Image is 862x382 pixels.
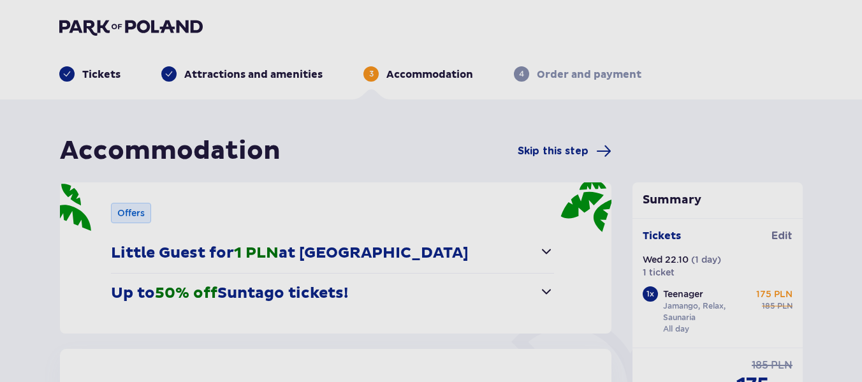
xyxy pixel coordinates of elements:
p: 4 [519,68,524,80]
div: 1 x [643,286,658,302]
p: All day [663,323,689,335]
p: Little Guest for at [GEOGRAPHIC_DATA] [111,244,469,263]
p: Wed 22.10 [643,253,689,266]
p: 3 [369,68,374,80]
span: PLN [777,300,793,312]
span: 185 [752,358,768,372]
p: ( 1 day ) [691,253,721,266]
span: Skip this step [518,144,588,158]
p: Teenager [663,288,703,300]
button: Little Guest for1 PLNat [GEOGRAPHIC_DATA] [111,233,554,273]
span: Edit [771,229,793,243]
div: Tickets [59,66,121,82]
span: 50% off [155,284,217,303]
img: Park of Poland logo [59,18,203,36]
span: 185 [762,300,775,312]
p: Summary [632,193,803,208]
p: Up to Suntago tickets! [111,284,348,303]
div: 4Order and payment [514,66,641,82]
span: PLN [771,358,793,372]
div: Attractions and amenities [161,66,323,82]
p: Order and payment [537,68,641,82]
p: 1 ticket [643,266,675,279]
div: 3Accommodation [363,66,473,82]
p: 175 PLN [756,288,793,300]
p: Tickets [82,68,121,82]
p: Offers [117,207,145,219]
a: Skip this step [518,143,611,159]
button: Up to50% offSuntago tickets! [111,274,554,313]
span: 1 PLN [234,244,279,263]
p: Tickets [643,229,681,243]
p: Jamango, Relax, Saunaria [663,300,751,323]
p: Attractions and amenities [184,68,323,82]
p: Accommodation [386,68,473,82]
h1: Accommodation [60,135,281,167]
